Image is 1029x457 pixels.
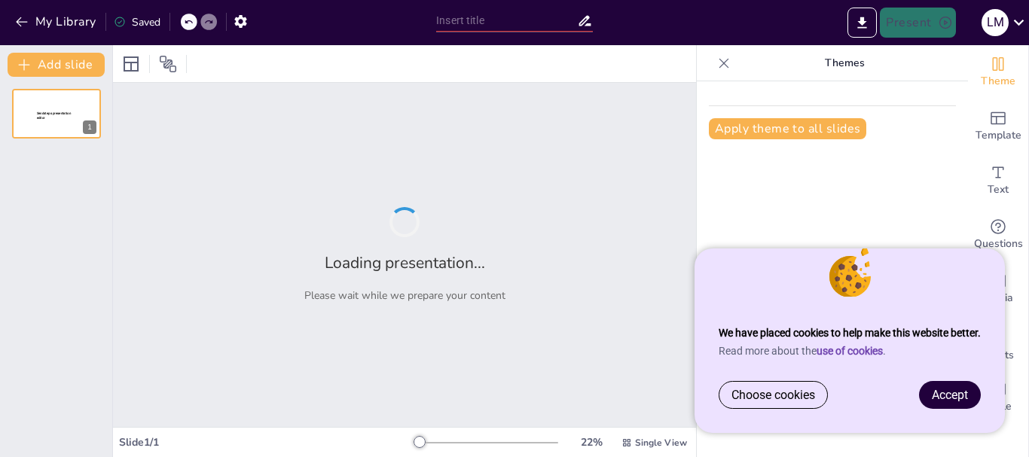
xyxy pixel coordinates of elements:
[709,118,866,139] button: Apply theme to all slides
[974,236,1023,252] span: Questions
[981,73,1015,90] span: Theme
[119,435,414,449] div: Slide 1 / 1
[635,437,687,449] span: Single View
[719,382,827,408] a: Choose cookies
[920,382,980,408] a: Accept
[968,208,1028,262] div: Get real-time input from your audience
[114,15,160,29] div: Saved
[37,111,71,120] span: Sendsteps presentation editor
[968,154,1028,208] div: Add text boxes
[325,252,485,273] h2: Loading presentation...
[982,8,1009,38] button: L M
[719,327,981,339] strong: We have placed cookies to help make this website better.
[817,345,883,357] a: use of cookies
[573,435,609,449] div: 22 %
[436,10,577,32] input: Insert title
[932,388,968,402] span: Accept
[159,55,177,73] span: Position
[880,8,955,38] button: Present
[982,9,1009,36] div: L M
[12,89,101,139] div: 1
[731,388,815,402] span: Choose cookies
[304,288,505,303] p: Please wait while we prepare your content
[719,345,981,357] p: Read more about the .
[847,8,877,38] button: Export to PowerPoint
[988,181,1009,198] span: Text
[976,127,1021,144] span: Template
[968,45,1028,99] div: Change the overall theme
[968,99,1028,154] div: Add ready made slides
[736,45,953,81] p: Themes
[83,120,96,134] div: 1
[8,53,105,77] button: Add slide
[11,10,102,34] button: My Library
[119,52,143,76] div: Layout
